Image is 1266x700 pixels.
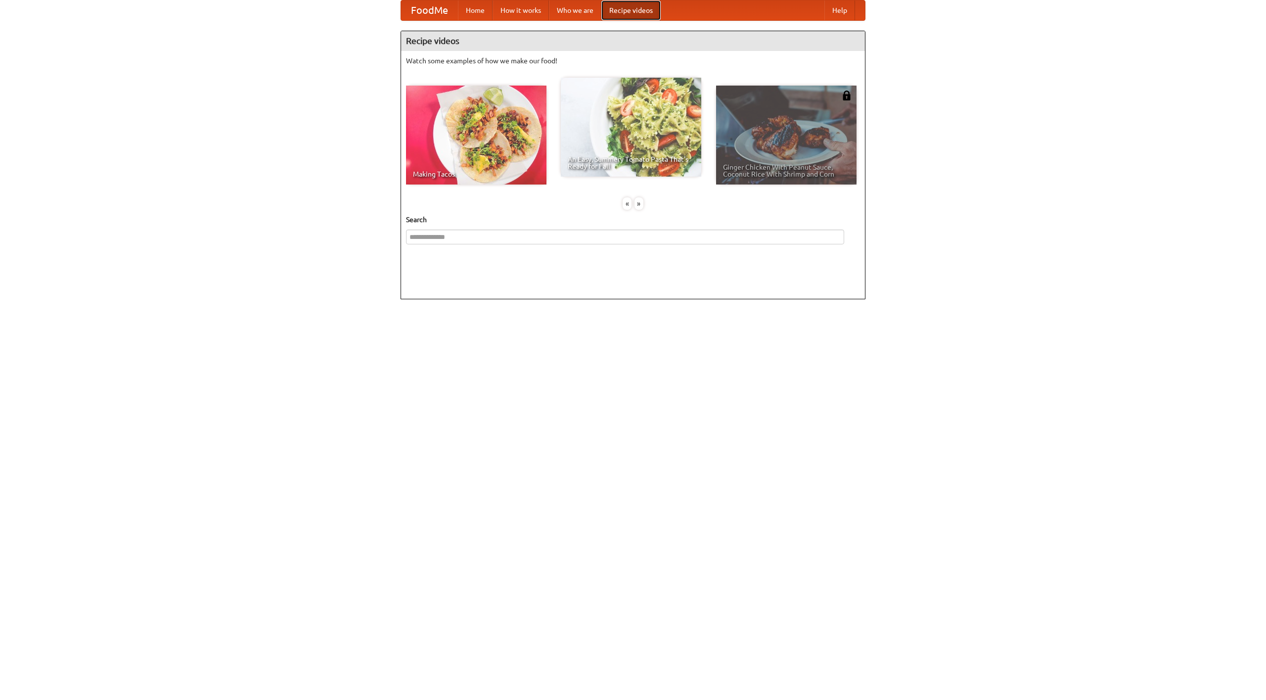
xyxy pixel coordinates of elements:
img: 483408.png [842,91,852,100]
span: An Easy, Summery Tomato Pasta That's Ready for Fall [568,156,694,170]
a: Home [458,0,493,20]
p: Watch some examples of how we make our food! [406,56,860,66]
h5: Search [406,215,860,225]
span: Making Tacos [413,171,540,178]
a: Help [824,0,855,20]
h4: Recipe videos [401,31,865,51]
a: Recipe videos [601,0,661,20]
a: Making Tacos [406,86,546,185]
div: « [623,197,632,210]
div: » [634,197,643,210]
a: An Easy, Summery Tomato Pasta That's Ready for Fall [561,78,701,177]
a: Who we are [549,0,601,20]
a: How it works [493,0,549,20]
a: FoodMe [401,0,458,20]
